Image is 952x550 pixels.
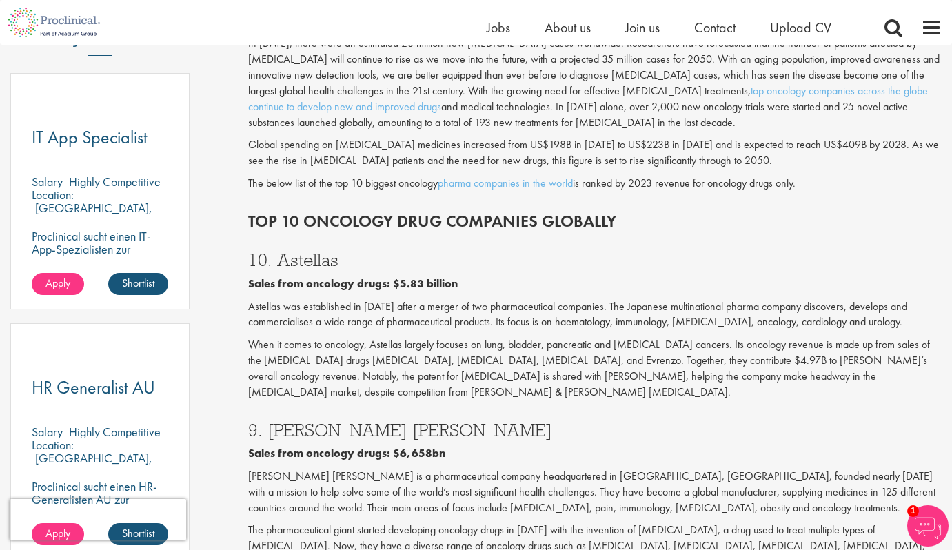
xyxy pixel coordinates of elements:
p: [PERSON_NAME] [PERSON_NAME] is a pharmaceutical company headquartered in [GEOGRAPHIC_DATA], [GEOG... [248,469,942,516]
a: Apply [32,273,84,295]
iframe: reCAPTCHA [10,499,186,540]
span: HR Generalist AU [32,376,155,399]
a: About us [545,19,591,37]
a: Upload CV [770,19,831,37]
p: Proclinical sucht einen IT-App-Spezialisten zur Verstärkung des Teams unseres Kunden in der [GEOG... [32,230,168,295]
a: Join us [625,19,660,37]
span: Apply [45,276,70,290]
p: Astellas was established in [DATE] after a merger of two pharmaceutical companies. The Japanese m... [248,299,942,331]
span: Salary [32,174,63,190]
span: 1 [907,505,919,517]
a: Contact [694,19,736,37]
p: Proclinical sucht einen HR-Generalisten AU zur Verstärkung des Teams unseres Kunden in [GEOGRAPHI... [32,480,168,545]
p: [GEOGRAPHIC_DATA], [GEOGRAPHIC_DATA] [32,200,152,229]
a: HR Generalist AU [32,379,168,396]
p: When it comes to oncology, Astellas largely focuses on lung, bladder, pancreatic and [MEDICAL_DAT... [248,337,942,400]
b: Sales from oncology drugs: $5.83 billion [248,276,458,291]
p: Highly Competitive [69,424,161,440]
span: Location: [32,437,74,453]
h3: 10. Astellas [248,251,942,269]
p: The below list of the top 10 biggest oncology is ranked by 2023 revenue for oncology drugs only. [248,176,942,192]
p: In [DATE], there were an estimated 20 million new [MEDICAL_DATA] cases worldwide. Researchers hav... [248,36,942,130]
a: Shortlist [108,273,168,295]
b: Sales from oncology drugs: $6,658bn [248,446,445,460]
h2: Top 10 Oncology drug companies globally [248,212,942,230]
span: Location: [32,187,74,203]
a: pharma companies in the world [438,176,573,190]
a: IT App Specialist [32,129,168,146]
img: Chatbot [907,505,949,547]
h3: 9. [PERSON_NAME] [PERSON_NAME] [248,421,942,439]
p: [GEOGRAPHIC_DATA], [GEOGRAPHIC_DATA] [32,450,152,479]
a: top oncology companies across the globe continue to develop new and improved drugs [248,83,928,114]
span: IT App Specialist [32,125,148,149]
p: Highly Competitive [69,174,161,190]
span: Salary [32,424,63,440]
p: Global spending on [MEDICAL_DATA] medicines increased from US$198B in [DATE] to US$223B in [DATE]... [248,137,942,169]
a: Jobs [487,19,510,37]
